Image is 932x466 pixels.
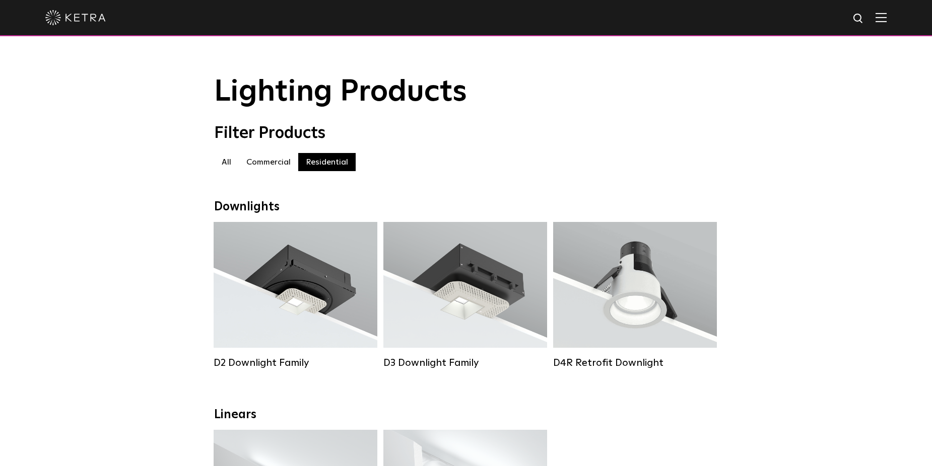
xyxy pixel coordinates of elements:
[239,153,298,171] label: Commercial
[214,124,718,143] div: Filter Products
[383,222,547,374] a: D3 Downlight Family Lumen Output:700 / 900 / 1100Colors:White / Black / Silver / Bronze / Paintab...
[45,10,106,25] img: ketra-logo-2019-white
[214,222,377,374] a: D2 Downlight Family Lumen Output:1200Colors:White / Black / Gloss Black / Silver / Bronze / Silve...
[214,357,377,369] div: D2 Downlight Family
[383,357,547,369] div: D3 Downlight Family
[852,13,865,25] img: search icon
[298,153,356,171] label: Residential
[214,200,718,214] div: Downlights
[553,222,717,374] a: D4R Retrofit Downlight Lumen Output:800Colors:White / BlackBeam Angles:15° / 25° / 40° / 60°Watta...
[876,13,887,22] img: Hamburger%20Nav.svg
[214,153,239,171] label: All
[214,408,718,422] div: Linears
[214,77,467,107] span: Lighting Products
[553,357,717,369] div: D4R Retrofit Downlight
